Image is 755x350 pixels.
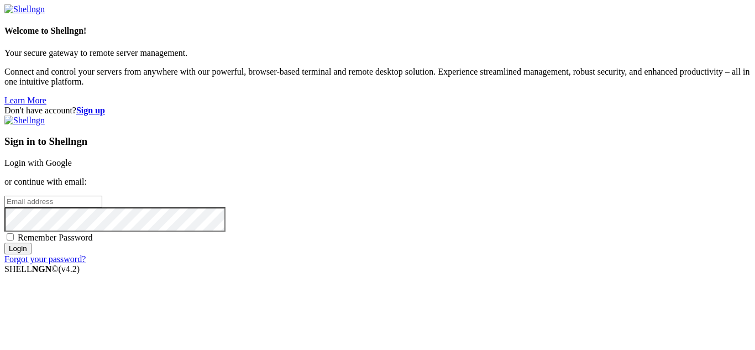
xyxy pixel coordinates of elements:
h4: Welcome to Shellngn! [4,26,751,36]
a: Sign up [76,106,105,115]
p: Your secure gateway to remote server management. [4,48,751,58]
input: Email address [4,196,102,207]
h3: Sign in to Shellngn [4,135,751,148]
p: Connect and control your servers from anywhere with our powerful, browser-based terminal and remo... [4,67,751,87]
a: Learn More [4,96,46,105]
b: NGN [32,264,52,274]
input: Remember Password [7,233,14,241]
img: Shellngn [4,4,45,14]
input: Login [4,243,32,254]
div: Don't have account? [4,106,751,116]
a: Login with Google [4,158,72,168]
img: Shellngn [4,116,45,126]
span: 4.2.0 [59,264,80,274]
span: Remember Password [18,233,93,242]
span: SHELL © [4,264,80,274]
p: or continue with email: [4,177,751,187]
a: Forgot your password? [4,254,86,264]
